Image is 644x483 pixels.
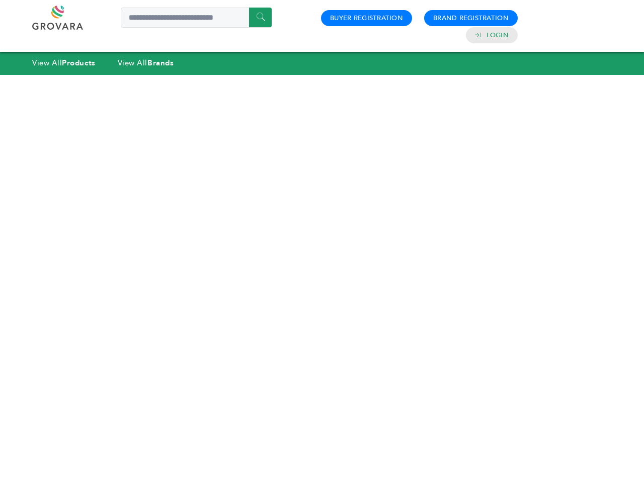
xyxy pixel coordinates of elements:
strong: Products [62,58,95,68]
a: View AllBrands [118,58,174,68]
input: Search a product or brand... [121,8,272,28]
a: Brand Registration [433,14,509,23]
a: Buyer Registration [330,14,403,23]
a: View AllProducts [32,58,96,68]
a: Login [487,31,509,40]
strong: Brands [147,58,174,68]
